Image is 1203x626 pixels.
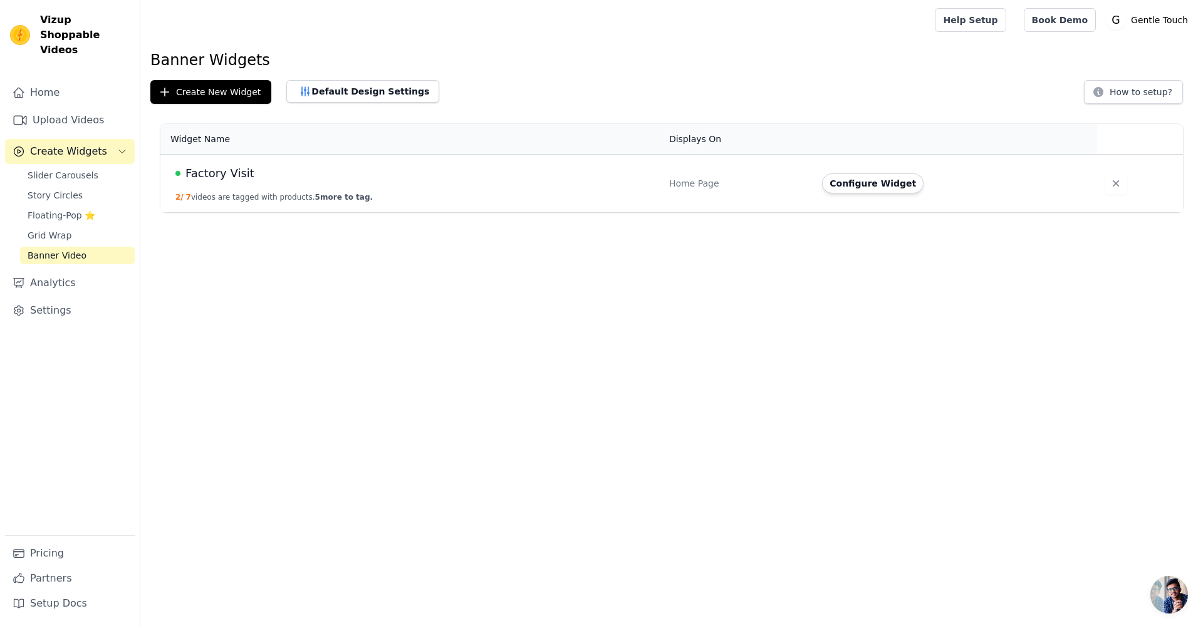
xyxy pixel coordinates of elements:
a: Book Demo [1024,8,1096,32]
button: G Gentle Touch [1106,9,1193,31]
button: 2/ 7videos are tagged with products.5more to tag. [175,192,373,202]
text: G [1112,14,1120,26]
a: Setup Docs [5,591,135,616]
a: Pricing [5,541,135,566]
h1: Banner Widgets [150,50,1193,70]
button: Create Widgets [5,139,135,164]
button: Default Design Settings [286,80,439,103]
div: Open chat [1150,576,1188,613]
button: Delete widget [1105,172,1127,195]
a: Banner Video [20,247,135,264]
a: Settings [5,298,135,323]
a: Story Circles [20,187,135,204]
button: Create New Widget [150,80,271,104]
p: Gentle Touch [1126,9,1193,31]
span: 2 / [175,193,184,202]
span: Floating-Pop ⭐ [28,209,95,222]
img: Vizup [10,25,30,45]
a: How to setup? [1084,89,1183,101]
button: How to setup? [1084,80,1183,104]
span: Story Circles [28,189,83,202]
span: Grid Wrap [28,229,71,242]
div: Home Page [669,177,807,190]
a: Floating-Pop ⭐ [20,207,135,224]
span: 7 [186,193,191,202]
a: Help Setup [935,8,1006,32]
a: Upload Videos [5,108,135,133]
a: Slider Carousels [20,167,135,184]
span: Factory Visit [185,165,254,182]
a: Analytics [5,270,135,295]
a: Home [5,80,135,105]
th: Widget Name [160,124,662,155]
span: Create Widgets [30,144,107,159]
span: Live Published [175,171,180,176]
button: Configure Widget [822,173,924,193]
a: Grid Wrap [20,227,135,244]
a: Partners [5,566,135,591]
span: Banner Video [28,249,86,262]
span: 5 more to tag. [315,193,373,202]
span: Slider Carousels [28,169,98,182]
span: Vizup Shoppable Videos [40,13,130,58]
th: Displays On [662,124,815,155]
